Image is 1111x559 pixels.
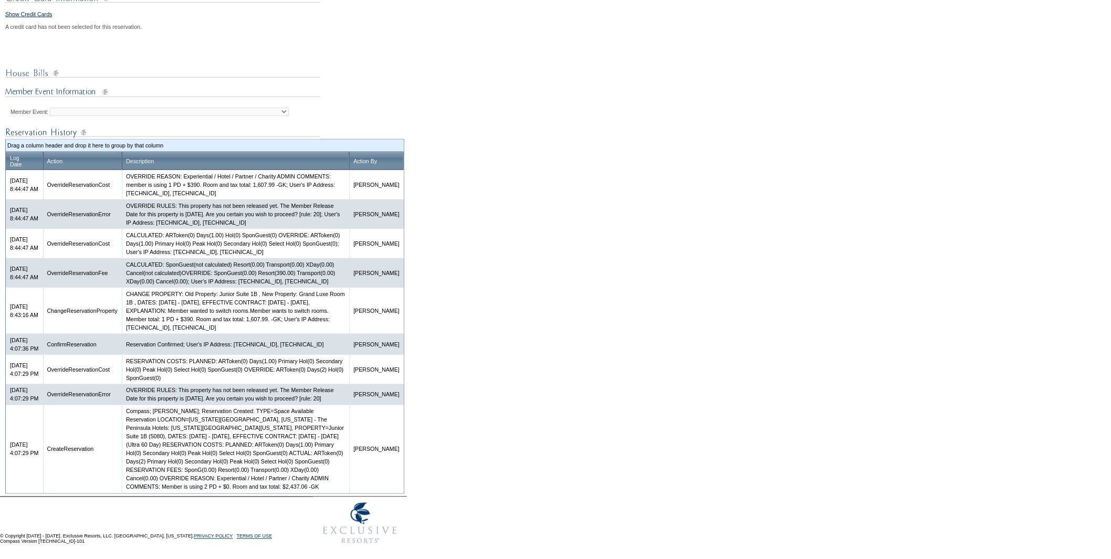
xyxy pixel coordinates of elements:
[43,199,122,229] td: OverrideReservationError
[10,155,22,167] a: LogDate
[6,355,43,384] td: [DATE] 4:07:29 PM
[11,109,48,115] label: Member Event:
[122,199,349,229] td: OVERRIDE RULES: This property has not been released yet. The Member Release Date for this propert...
[349,229,404,258] td: [PERSON_NAME]
[6,288,43,334] td: [DATE] 8:43:16 AM
[194,534,233,539] a: PRIVACY POLICY
[43,355,122,384] td: OverrideReservationCost
[126,158,154,164] a: Description
[6,384,43,405] td: [DATE] 4:07:29 PM
[122,334,349,355] td: Reservation Confirmed; User's IP Address: [TECHNICAL_ID], [TECHNICAL_ID]
[6,334,43,355] td: [DATE] 4:07:36 PM
[43,258,122,288] td: OverrideReservationFee
[43,288,122,334] td: ChangeReservationProperty
[5,86,320,99] img: Member Event
[349,170,404,199] td: [PERSON_NAME]
[6,405,43,493] td: [DATE] 4:07:29 PM
[349,384,404,405] td: [PERSON_NAME]
[43,334,122,355] td: ConfirmReservation
[122,170,349,199] td: OVERRIDE REASON: Experiential / Hotel / Partner / Charity ADMIN COMMENTS: member is using 1 PD + ...
[349,258,404,288] td: [PERSON_NAME]
[6,229,43,258] td: [DATE] 8:44:47 AM
[122,384,349,405] td: OVERRIDE RULES: This property has not been released yet. The Member Release Date for this propert...
[122,258,349,288] td: CALCULATED: SponGuest(not calculated) Resort(0.00) Transport(0.00) XDay(0.00) Cancel(not calculat...
[7,141,402,150] td: Drag a column header and drop it here to group by that column
[47,158,63,164] a: Action
[43,405,122,493] td: CreateReservation
[349,405,404,493] td: [PERSON_NAME]
[349,334,404,355] td: [PERSON_NAME]
[349,288,404,334] td: [PERSON_NAME]
[122,405,349,493] td: Compass; [PERSON_NAME]; Reservation Created: TYPE=Space Available Reservation LOCATION=[US_STATE]...
[5,11,52,17] a: Show Credit Cards
[237,534,272,539] a: TERMS OF USE
[43,229,122,258] td: OverrideReservationCost
[43,170,122,199] td: OverrideReservationCost
[349,355,404,384] td: [PERSON_NAME]
[6,258,43,288] td: [DATE] 8:44:47 AM
[353,158,377,164] a: Action By
[43,384,122,405] td: OverrideReservationError
[5,67,320,80] img: House Bills
[5,24,404,30] div: A credit card has not been selected for this reservation.
[349,199,404,229] td: [PERSON_NAME]
[6,199,43,229] td: [DATE] 8:44:47 AM
[6,170,43,199] td: [DATE] 8:44:47 AM
[122,355,349,384] td: RESERVATION COSTS: PLANNED: ARToken(0) Days(1.00) Primary Hol(0) Secondary Hol(0) Peak Hol(0) Sel...
[5,126,320,139] img: Reservation Log
[122,288,349,334] td: CHANGE PROPERTY: Old Property: Junior Suite 1B , New Property: Grand Luxe Room 1B , DATES: [DATE]...
[122,229,349,258] td: CALCULATED: ARToken(0) Days(1.00) Hol(0) SponGuest(0) OVERRIDE: ARToken(0) Days(1.00) Primary Hol...
[313,497,407,550] img: Exclusive Resorts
